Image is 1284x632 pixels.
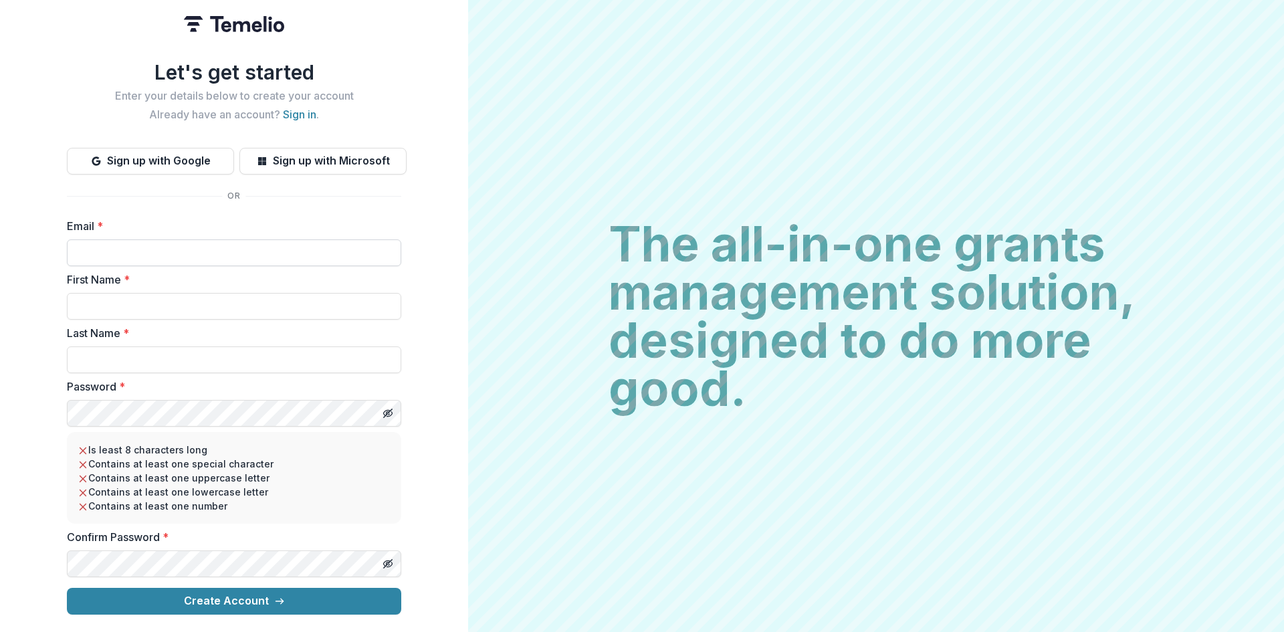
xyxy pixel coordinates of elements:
[67,60,401,84] h1: Let's get started
[67,272,393,288] label: First Name
[78,457,391,471] li: Contains at least one special character
[377,403,399,424] button: Toggle password visibility
[184,16,284,32] img: Temelio
[78,471,391,485] li: Contains at least one uppercase letter
[78,499,391,513] li: Contains at least one number
[67,379,393,395] label: Password
[67,218,393,234] label: Email
[67,108,401,121] h2: Already have an account? .
[67,325,393,341] label: Last Name
[67,529,393,545] label: Confirm Password
[239,148,407,175] button: Sign up with Microsoft
[78,485,391,499] li: Contains at least one lowercase letter
[377,553,399,574] button: Toggle password visibility
[67,588,401,615] button: Create Account
[67,148,234,175] button: Sign up with Google
[67,90,401,102] h2: Enter your details below to create your account
[283,108,316,121] a: Sign in
[78,443,391,457] li: Is least 8 characters long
